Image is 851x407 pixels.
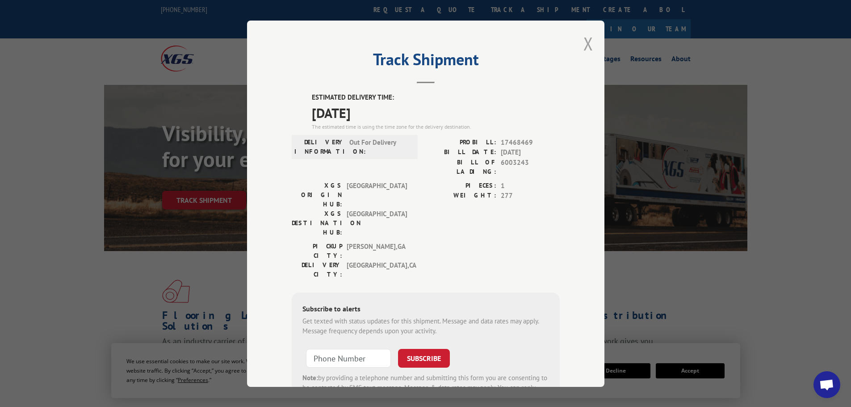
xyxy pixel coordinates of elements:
[398,348,450,367] button: SUBSCRIBE
[347,241,407,260] span: [PERSON_NAME] , GA
[426,147,496,158] label: BILL DATE:
[312,92,560,103] label: ESTIMATED DELIVERY TIME:
[312,102,560,122] span: [DATE]
[426,157,496,176] label: BILL OF LADING:
[292,241,342,260] label: PICKUP CITY:
[302,373,549,403] div: by providing a telephone number and submitting this form you are consenting to be contacted by SM...
[292,260,342,279] label: DELIVERY CITY:
[294,137,345,156] label: DELIVERY INFORMATION:
[426,180,496,191] label: PIECES:
[347,260,407,279] span: [GEOGRAPHIC_DATA] , CA
[292,180,342,209] label: XGS ORIGIN HUB:
[347,209,407,237] span: [GEOGRAPHIC_DATA]
[292,53,560,70] h2: Track Shipment
[302,373,318,382] strong: Note:
[583,32,593,55] button: Close modal
[426,137,496,147] label: PROBILL:
[302,303,549,316] div: Subscribe to alerts
[306,348,391,367] input: Phone Number
[312,122,560,130] div: The estimated time is using the time zone for the delivery destination.
[501,180,560,191] span: 1
[302,316,549,336] div: Get texted with status updates for this shipment. Message and data rates may apply. Message frequ...
[292,209,342,237] label: XGS DESTINATION HUB:
[501,147,560,158] span: [DATE]
[813,371,840,398] a: Open chat
[501,137,560,147] span: 17468469
[347,180,407,209] span: [GEOGRAPHIC_DATA]
[501,157,560,176] span: 6003243
[501,191,560,201] span: 277
[349,137,410,156] span: Out For Delivery
[426,191,496,201] label: WEIGHT:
